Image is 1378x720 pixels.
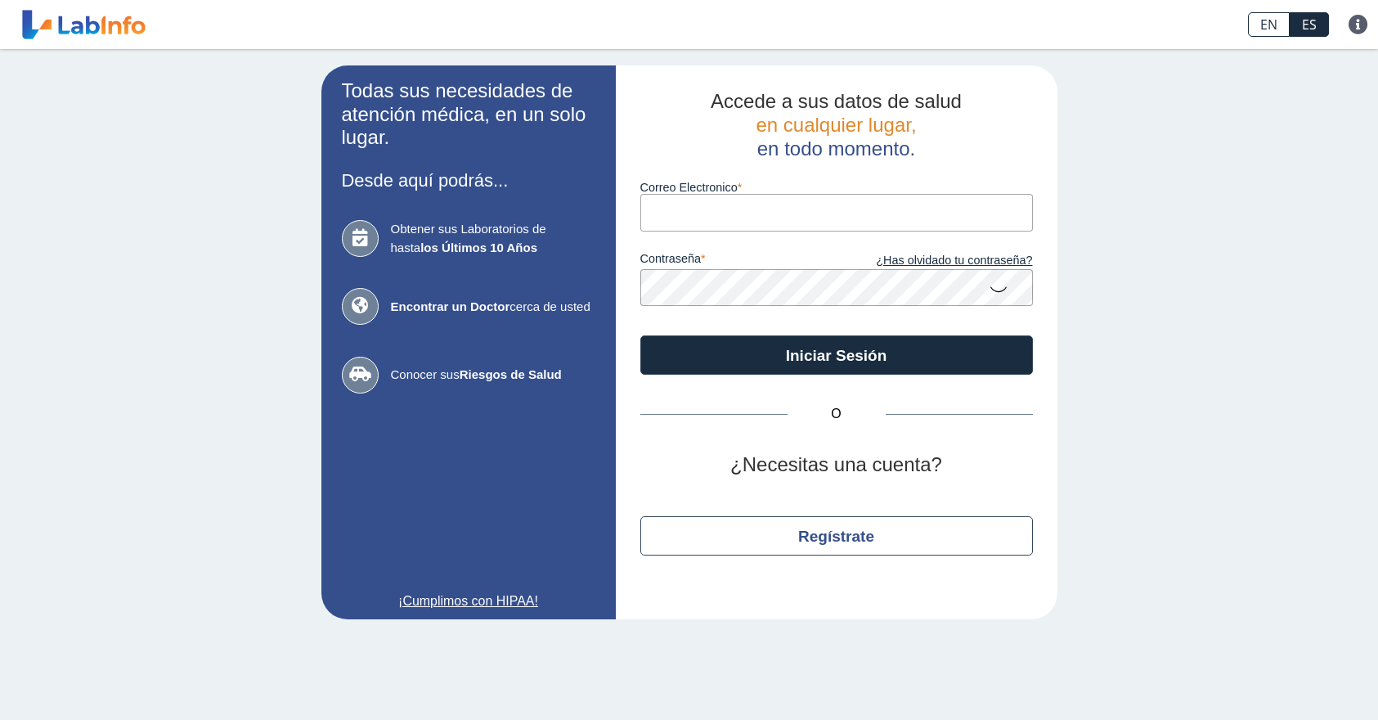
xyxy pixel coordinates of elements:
[342,592,595,611] a: ¡Cumplimos con HIPAA!
[640,181,1033,194] label: Correo Electronico
[391,299,510,313] b: Encontrar un Doctor
[342,79,595,150] h2: Todas sus necesidades de atención médica, en un solo lugar.
[837,252,1033,270] a: ¿Has olvidado tu contraseña?
[460,367,562,381] b: Riesgos de Salud
[420,241,537,254] b: los Últimos 10 Años
[1248,12,1290,37] a: EN
[640,516,1033,556] button: Regístrate
[640,453,1033,477] h2: ¿Necesitas una cuenta?
[342,170,595,191] h3: Desde aquí podrás...
[640,252,837,270] label: contraseña
[391,366,595,385] span: Conocer sus
[391,220,595,257] span: Obtener sus Laboratorios de hasta
[757,137,915,160] span: en todo momento.
[788,404,886,424] span: O
[1290,12,1329,37] a: ES
[640,335,1033,375] button: Iniciar Sesión
[756,114,916,136] span: en cualquier lugar,
[391,298,595,317] span: cerca de usted
[711,90,962,112] span: Accede a sus datos de salud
